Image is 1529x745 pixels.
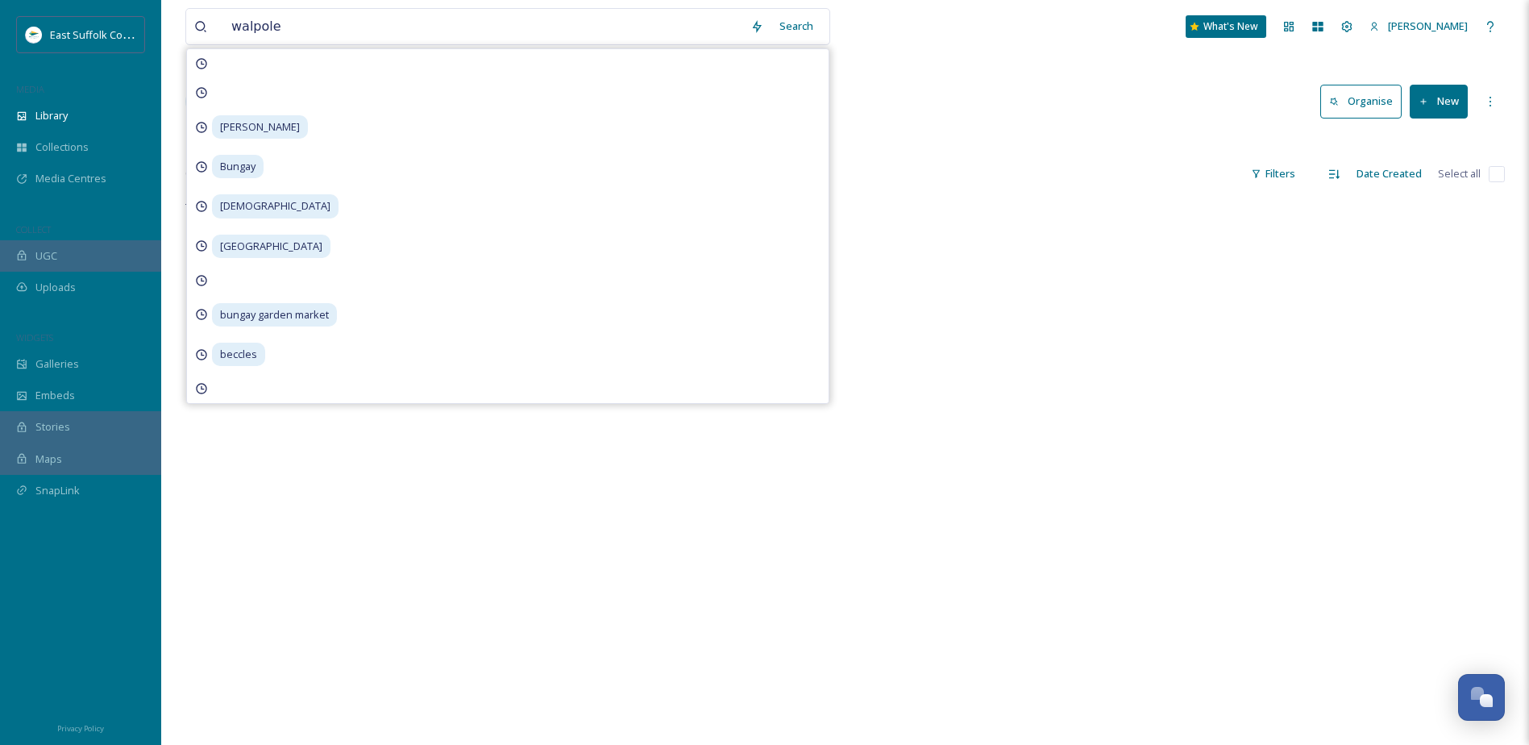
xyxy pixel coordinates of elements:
span: Stories [35,419,70,435]
span: East Suffolk Council [50,27,145,42]
span: Privacy Policy [57,723,104,734]
a: What's New [1186,15,1266,38]
span: beccles [212,343,265,366]
img: ESC%20Logo.png [26,27,42,43]
span: UGC [35,248,57,264]
input: Search your library [223,9,742,44]
button: Open Chat [1458,674,1505,721]
span: There is nothing here. [185,200,293,214]
span: Maps [35,452,62,467]
span: [GEOGRAPHIC_DATA] [212,235,330,258]
span: bungay garden market [212,303,337,327]
div: Search [771,10,821,42]
span: Uploads [35,280,76,295]
a: Privacy Policy [57,718,104,737]
span: COLLECT [16,223,51,235]
span: [PERSON_NAME] [1388,19,1468,33]
div: Date Created [1348,158,1430,189]
span: WIDGETS [16,331,53,343]
span: Embeds [35,388,75,403]
button: New [1410,85,1468,118]
span: MEDIA [16,83,44,95]
button: Organise [1320,85,1402,118]
span: Bungay [212,155,264,178]
div: Filters [1243,158,1303,189]
span: Library [35,108,68,123]
a: [PERSON_NAME] [1361,10,1476,42]
span: [DEMOGRAPHIC_DATA] [212,194,339,218]
span: SnapLink [35,483,80,498]
span: Galleries [35,356,79,372]
span: 0 file s [185,166,212,181]
span: Select all [1438,166,1481,181]
span: Media Centres [35,171,106,186]
a: Organise [1320,85,1410,118]
span: Collections [35,139,89,155]
span: [PERSON_NAME] [212,115,308,139]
